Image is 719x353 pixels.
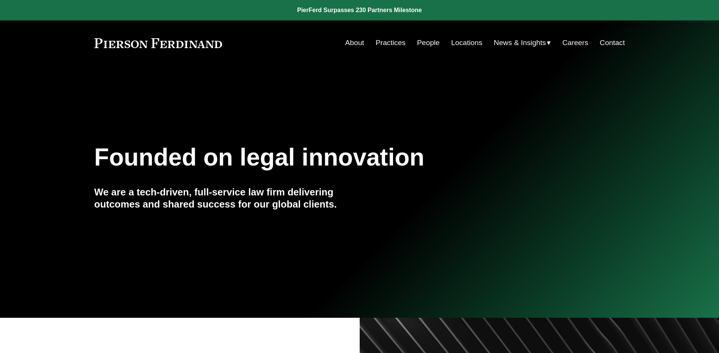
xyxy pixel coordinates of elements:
span: News & Insights [494,36,546,50]
a: Careers [562,36,588,50]
a: folder dropdown [494,36,551,50]
h1: Founded on legal innovation [94,144,537,171]
a: About [345,36,364,50]
h4: We are a tech-driven, full-service law firm delivering outcomes and shared success for our global... [94,186,360,211]
a: Contact [600,36,625,50]
a: Locations [451,36,482,50]
a: People [417,36,440,50]
a: Practices [376,36,406,50]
